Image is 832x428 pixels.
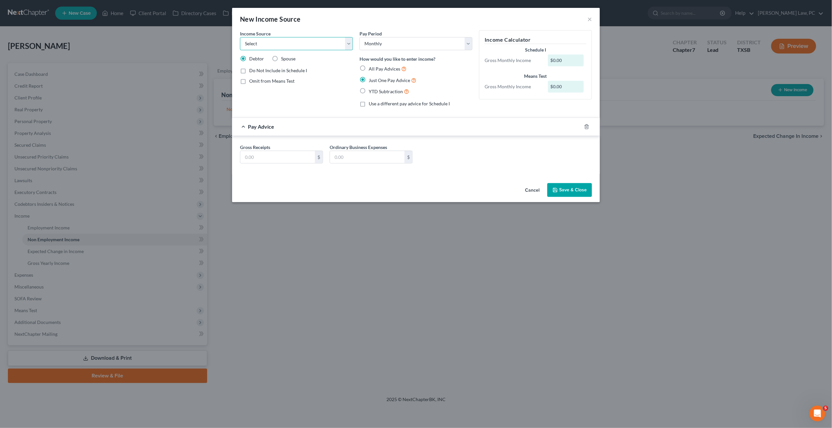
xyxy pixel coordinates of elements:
[249,68,307,73] span: Do Not Include in Schedule I
[281,56,296,61] span: Spouse
[369,66,400,72] span: All Pay Advices
[587,15,592,23] button: ×
[548,81,584,93] div: $0.00
[248,123,274,130] span: Pay Advice
[823,406,828,411] span: 5
[548,54,584,66] div: $0.00
[369,101,450,106] span: Use a different pay advice for Schedule I
[315,151,323,163] div: $
[240,31,271,36] span: Income Source
[485,36,586,44] h5: Income Calculator
[330,144,387,151] label: Ordinary Business Expenses
[481,57,545,64] div: Gross Monthly Income
[369,89,403,94] span: YTD Subtraction
[360,55,435,62] label: How would you like to enter income?
[405,151,412,163] div: $
[240,151,315,163] input: 0.00
[485,47,586,53] div: Schedule I
[249,56,264,61] span: Debtor
[485,73,586,79] div: Means Test
[481,83,545,90] div: Gross Monthly Income
[810,406,825,421] iframe: Intercom live chat
[520,184,545,197] button: Cancel
[240,14,301,24] div: New Income Source
[240,144,270,151] label: Gross Receipts
[360,30,382,37] label: Pay Period
[249,78,295,84] span: Omit from Means Test
[330,151,405,163] input: 0.00
[369,77,410,83] span: Just One Pay Advice
[547,183,592,197] button: Save & Close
